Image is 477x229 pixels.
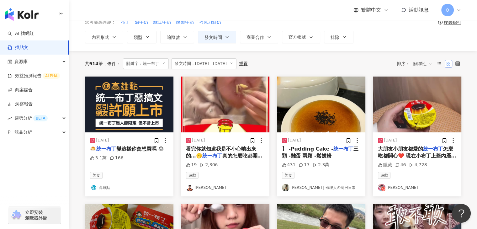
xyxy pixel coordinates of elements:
span: 三顆 -雞蛋 兩顆 -鬆餅粉 [282,146,358,159]
button: 內容形式 [85,31,123,43]
span: 繁體中文 [361,7,381,13]
span: 布丁 [121,19,130,25]
div: [DATE] [96,138,109,143]
a: 效益預測報告ALPHA [8,73,60,79]
span: 商業合作 [246,35,264,40]
img: post-image [373,77,461,132]
span: 美食 [282,172,294,179]
span: rise [8,116,12,120]
div: [DATE] [384,138,397,143]
span: O [446,7,449,13]
mark: 統一布丁 [96,146,116,152]
iframe: Help Scout Beacon - Open [452,204,471,223]
div: 3.1萬 [90,155,107,161]
span: 遊戲 [378,172,390,179]
img: KOL Avatar [378,184,385,191]
div: 17 [299,162,310,168]
img: KOL Avatar [186,184,193,191]
img: KOL Avatar [90,184,98,191]
span: 發文時間 [204,35,222,40]
img: KOL Avatar [282,184,289,191]
img: chrome extension [10,210,22,220]
span: 914 [89,61,98,66]
span: 您可能感興趣： [85,19,116,25]
div: 2,306 [200,162,218,168]
span: 遊戲 [186,172,199,179]
a: searchAI 找網紅 [8,30,34,37]
a: 找貼文 [8,45,28,51]
span: 真的怎麼吃都開心ㄟ～ 打開小布丁上蓋，掃描QRcode， 就能玩過年小遊戲🎮～ 超過100分還有機會抽布丁兌換券！ 我大概玩了快20次🤣🤣🤣 趕快來試試手氣～ # [186,153,263,194]
span: 美食 [90,172,103,179]
img: post-image [181,77,269,132]
img: post-image [277,77,365,132]
span: 酪梨牛奶 [176,19,194,25]
span: 追蹤數 [167,35,180,40]
div: 431 [282,162,296,168]
div: 19 [186,162,197,168]
div: [DATE] [192,138,205,143]
button: 酪梨牛奶 [176,19,194,26]
span: 活動訊息 [409,7,429,13]
div: 排序： [397,59,436,69]
span: 關聯性 [413,59,432,69]
img: logo [5,8,39,21]
div: 搜尋指引 [444,20,461,25]
a: 商案媒合 [8,87,33,93]
span: question-circle [438,20,443,24]
span: 關鍵字：統一布丁 [123,58,169,69]
mark: 統一布丁 [333,146,353,152]
span: 內容形式 [92,35,109,40]
button: 布丁 [120,19,130,26]
div: 166 [110,155,124,161]
span: 趨勢分析 [14,111,48,125]
span: 資源庫 [14,55,28,69]
a: KOL Avatar[PERSON_NAME] [186,184,264,191]
span: 溫牛奶 [135,19,148,25]
span: 大朋友小朋友都愛的 [378,146,423,152]
a: KOL Avatar高雄點 [90,184,168,191]
span: 立即安裝 瀏覽器外掛 [25,210,47,221]
span: 巧克力鮮奶 [199,19,221,25]
span: 看完你就知道我是不小心噴出來的…🫢 [186,146,256,159]
button: 綠豆牛奶 [153,19,171,26]
span: 排除 [331,35,339,40]
img: post-image [85,77,173,132]
button: 溫牛奶 [135,19,148,26]
a: 洞察報告 [8,101,33,107]
mark: 統一布丁 [202,153,222,159]
button: 發文時間 [198,31,236,43]
span: 類型 [134,35,142,40]
div: [DATE] [288,138,301,143]
span: 變這樣你會想買嗎 😂 [116,146,164,152]
div: BETA [33,115,48,121]
div: 重置 [239,61,248,66]
button: 商業合作 [240,31,278,43]
a: KOL Avatar[PERSON_NAME] [378,184,456,191]
div: 2.3萬 [313,162,329,168]
div: 4,728 [409,162,427,168]
span: 競品分析 [14,125,32,139]
button: 巧克力鮮奶 [199,19,221,26]
button: 追蹤數 [160,31,194,43]
span: 官方帳號 [289,35,306,40]
span: 發文時間：[DATE] - [DATE] [171,58,236,69]
span: 🍮 [90,146,96,152]
a: chrome extension立即安裝 瀏覽器外掛 [8,207,61,224]
div: 46 [395,162,406,168]
mark: 統一布丁 [423,146,443,152]
button: 官方帳號 [282,31,320,43]
div: 隱藏 [378,162,392,168]
span: 】 -Pudding Cake - [282,146,333,152]
button: 排除 [324,31,353,43]
span: 條件 ： [103,61,120,66]
a: KOL Avatar[PERSON_NAME]｜煮理人の廚房日常 [282,184,360,191]
button: 類型 [127,31,156,43]
div: 共 筆 [85,61,103,66]
span: 綠豆牛奶 [153,19,171,25]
